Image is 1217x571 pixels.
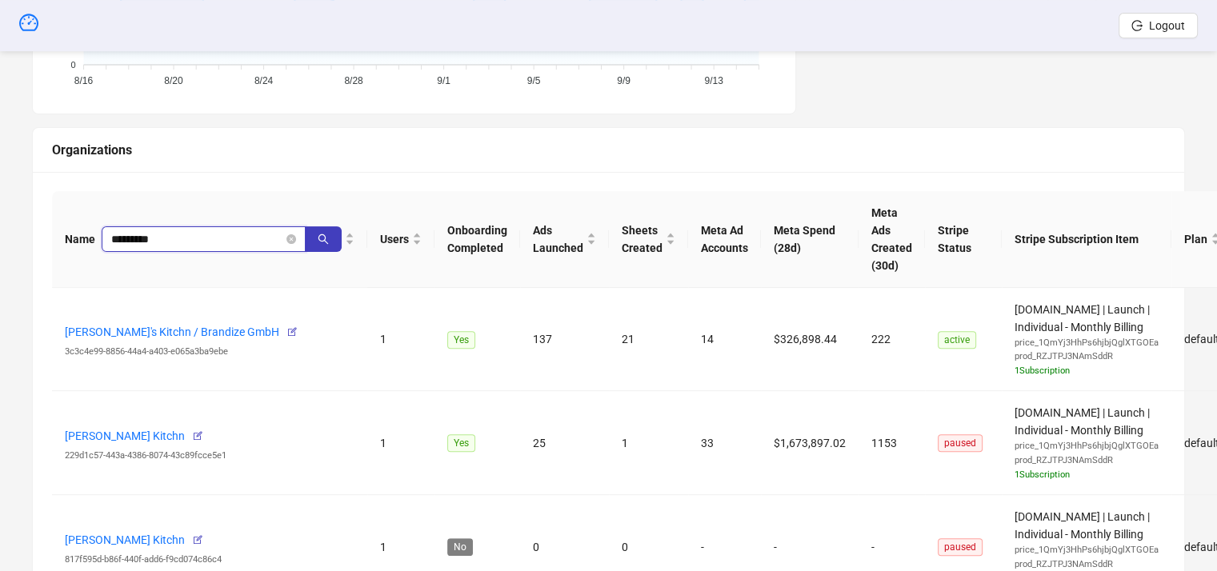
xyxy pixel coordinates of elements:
[871,434,912,452] div: 1153
[1015,336,1159,350] div: price_1QmYj3HhPs6hjbjQglXTGOEa
[65,429,185,442] a: [PERSON_NAME] Kitchn
[617,75,631,86] tspan: 9/9
[164,75,183,86] tspan: 8/20
[65,345,354,359] div: 3c3c4e99-8856-44a4-a403-e065a3ba9ebe
[925,191,1002,288] th: Stripe Status
[761,391,859,495] td: $1,673,897.02
[609,191,688,288] th: Sheets Created
[380,230,409,248] span: Users
[52,140,1165,160] div: Organizations
[938,538,983,556] span: paused
[254,75,274,86] tspan: 8/24
[871,330,912,348] div: 222
[859,191,925,288] th: Meta Ads Created (30d)
[938,331,976,349] span: active
[533,222,583,257] span: Ads Launched
[447,331,475,349] span: Yes
[305,226,342,252] button: search
[65,449,354,463] div: 229d1c57-443a-4386-8074-43c89fcce5e1
[609,288,688,392] td: 21
[527,75,541,86] tspan: 9/5
[367,391,434,495] td: 1
[1015,349,1159,364] div: prod_RZJTPJ3NAmSddR
[938,434,983,452] span: paused
[1119,13,1198,38] button: Logout
[65,325,279,338] a: [PERSON_NAME]'s Kitchn / Brandize GmbH
[688,191,761,288] th: Meta Ad Accounts
[434,191,520,288] th: Onboarding Completed
[367,191,434,288] th: Users
[761,288,859,392] td: $326,898.44
[704,75,723,86] tspan: 9/13
[65,553,354,567] div: 817f595d-b86f-440f-add6-f9cd074c86c4
[318,234,329,245] span: search
[70,59,75,69] tspan: 0
[1015,468,1159,482] div: 1 Subscription
[609,391,688,495] td: 1
[761,191,859,288] th: Meta Spend (28d)
[1149,19,1185,32] span: Logout
[1015,303,1159,378] span: [DOMAIN_NAME] | Launch | Individual - Monthly Billing
[1131,20,1143,31] span: logout
[1015,453,1159,468] div: prod_RZJTPJ3NAmSddR
[871,538,912,556] div: -
[437,75,450,86] tspan: 9/1
[701,330,748,348] div: 14
[367,288,434,392] td: 1
[622,222,663,257] span: Sheets Created
[520,191,609,288] th: Ads Launched
[1015,543,1159,557] div: price_1QmYj3HhPs6hjbjQglXTGOEa
[520,288,609,392] td: 137
[447,434,475,452] span: Yes
[344,75,363,86] tspan: 8/28
[1184,230,1207,248] span: Plan
[447,538,473,556] span: No
[74,75,94,86] tspan: 8/16
[1002,191,1171,288] th: Stripe Subscription Item
[19,13,38,32] span: dashboard
[701,434,748,452] div: 33
[1015,439,1159,453] div: price_1QmYj3HhPs6hjbjQglXTGOEa
[520,391,609,495] td: 25
[65,533,185,546] a: [PERSON_NAME] Kitchn
[286,234,296,244] button: close-circle
[1015,364,1159,378] div: 1 Subscription
[1015,406,1159,481] span: [DOMAIN_NAME] | Launch | Individual - Monthly Billing
[701,538,748,556] div: -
